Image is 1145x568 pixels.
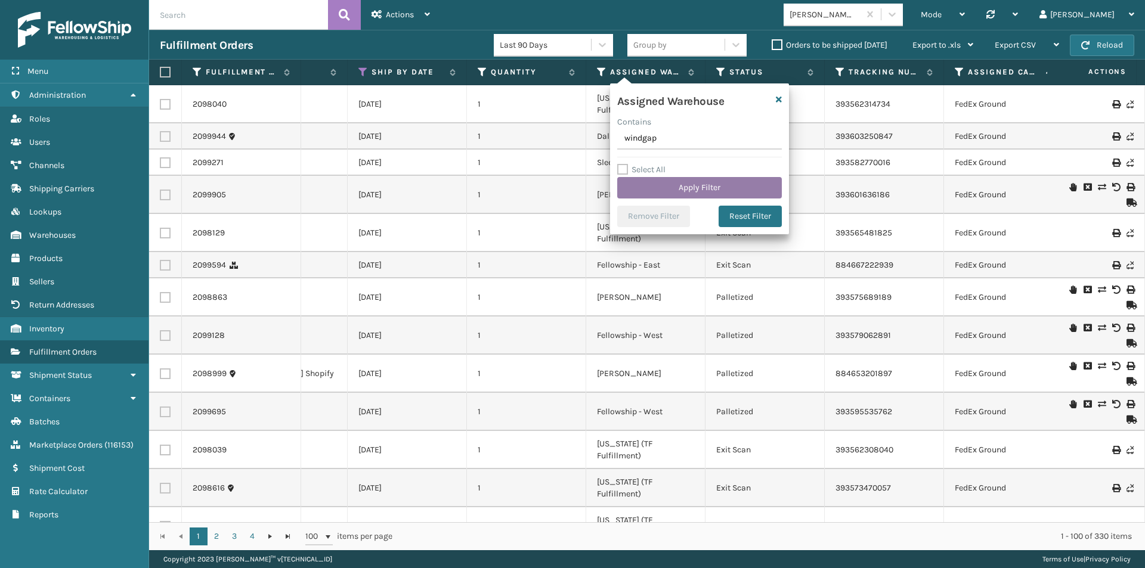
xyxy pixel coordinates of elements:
[348,150,467,176] td: [DATE]
[944,431,1063,469] td: FedEx Ground
[29,440,103,450] span: Marketplace Orders
[1084,362,1091,370] i: Cancel Fulfillment Order
[467,85,586,123] td: 1
[29,253,63,263] span: Products
[1084,285,1091,294] i: Cancel Fulfillment Order
[995,40,1036,50] span: Export CSV
[348,393,467,431] td: [DATE]
[1127,198,1134,207] i: Mark as Shipped
[18,12,131,48] img: logo
[193,330,225,342] a: 2099128
[348,123,467,150] td: [DATE]
[586,123,705,150] td: Dallas (Peak Logistics)
[617,91,724,108] h4: Assigned Warehouse
[835,131,893,141] a: 393603250847
[849,67,921,77] label: Tracking Number
[29,207,61,217] span: Lookups
[1127,400,1134,408] i: Print Label
[944,278,1063,316] td: FedEx Ground
[1112,446,1119,454] i: Print Label
[1084,400,1091,408] i: Cancel Fulfillment Order
[1069,400,1076,408] i: On Hold
[1127,362,1134,370] i: Print Label
[1127,183,1134,191] i: Print Label
[1098,362,1105,370] i: Change shipping
[586,176,705,214] td: [PERSON_NAME]
[29,486,88,496] span: Rate Calculator
[1127,324,1134,332] i: Print Label
[1127,285,1134,294] i: Print Label
[586,214,705,252] td: [US_STATE] (TF Fulfillment)
[1069,362,1076,370] i: On Hold
[193,157,224,169] a: 2099271
[610,67,682,77] label: Assigned Warehouse
[467,431,586,469] td: 1
[1112,183,1119,191] i: Void Label
[790,8,861,21] div: [PERSON_NAME] Brands
[1042,555,1084,563] a: Terms of Use
[944,214,1063,252] td: FedEx Ground
[193,189,226,201] a: 2099905
[467,355,586,393] td: 1
[348,278,467,316] td: [DATE]
[29,324,64,334] span: Inventory
[1098,183,1105,191] i: Change shipping
[1084,183,1091,191] i: Cancel Fulfillment Order
[586,85,705,123] td: [US_STATE] (TF Fulfillment)
[163,550,332,568] p: Copyright 2023 [PERSON_NAME]™ v [TECHNICAL_ID]
[348,214,467,252] td: [DATE]
[633,39,667,51] div: Group by
[29,230,76,240] span: Warehouses
[193,482,225,494] a: 2098616
[467,123,586,150] td: 1
[835,260,893,270] a: 884667222939
[261,527,279,545] a: Go to the next page
[193,259,226,271] a: 2099594
[1098,400,1105,408] i: Change shipping
[29,277,54,287] span: Sellers
[705,252,825,278] td: Exit Scan
[944,507,1063,545] td: FedEx Ground
[617,164,666,175] label: Select All
[467,252,586,278] td: 1
[835,521,890,531] a: 393562312076
[409,530,1132,542] div: 1 - 100 of 330 items
[190,527,208,545] a: 1
[1098,285,1105,294] i: Change shipping
[835,445,893,455] a: 393562308040
[348,252,467,278] td: [DATE]
[1070,35,1134,56] button: Reload
[1069,183,1076,191] i: On Hold
[29,370,92,380] span: Shipment Status
[348,431,467,469] td: [DATE]
[586,393,705,431] td: Fellowship - West
[193,406,226,418] a: 2099695
[1127,415,1134,424] i: Mark as Shipped
[1098,324,1105,332] i: Change shipping
[617,206,690,227] button: Remove Filter
[279,527,297,545] a: Go to the last page
[29,184,94,194] span: Shipping Carriers
[305,527,392,545] span: items per page
[1069,324,1076,332] i: On Hold
[1112,261,1119,269] i: Print Label
[944,176,1063,214] td: FedEx Ground
[29,393,70,404] span: Containers
[500,39,592,51] div: Last 90 Days
[921,10,942,20] span: Mode
[1112,132,1119,141] i: Print Label
[305,530,323,542] span: 100
[348,316,467,355] td: [DATE]
[1112,229,1119,237] i: Print Label
[617,128,782,150] input: Type the text you wish to filter on
[835,292,892,302] a: 393575689189
[719,206,782,227] button: Reset Filter
[705,316,825,355] td: Palletized
[348,469,467,507] td: [DATE]
[467,176,586,214] td: 1
[348,355,467,393] td: [DATE]
[1051,62,1134,82] span: Actions
[193,444,227,456] a: 2098039
[29,160,64,170] span: Channels
[1112,484,1119,492] i: Print Label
